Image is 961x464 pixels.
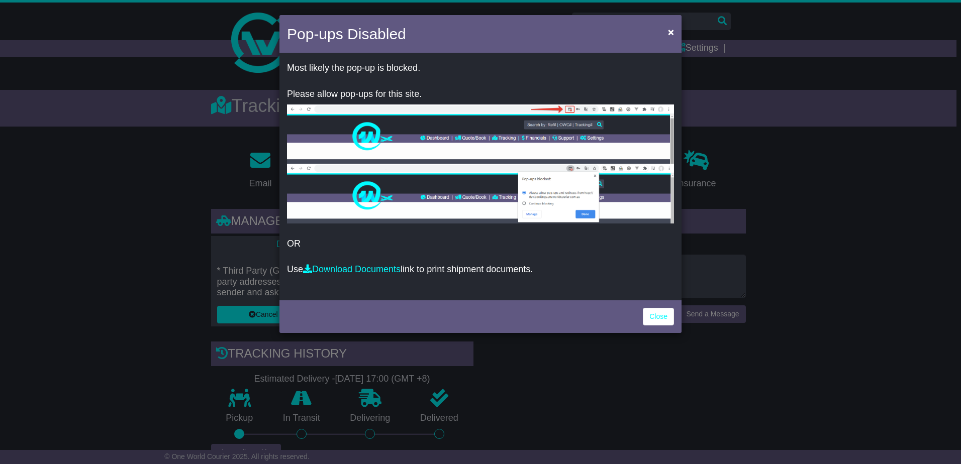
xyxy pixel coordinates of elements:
[287,89,674,100] p: Please allow pop-ups for this site.
[287,104,674,164] img: allow-popup-1.png
[287,164,674,223] img: allow-popup-2.png
[668,26,674,38] span: ×
[287,63,674,74] p: Most likely the pop-up is blocked.
[303,264,401,274] a: Download Documents
[287,264,674,275] p: Use link to print shipment documents.
[663,22,679,42] button: Close
[643,308,674,325] a: Close
[287,23,406,45] h4: Pop-ups Disabled
[279,55,682,298] div: OR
